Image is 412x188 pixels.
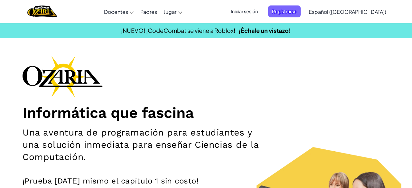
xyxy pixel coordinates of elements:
a: Jugar [160,3,185,20]
img: Home [27,5,57,18]
a: Padres [137,3,160,20]
p: ¡Prueba [DATE] mismo el capítulo 1 sin costo! [23,176,389,186]
span: ¡NUEVO! ¡CodeCombat se viene a Roblox! [121,27,235,34]
span: Jugar [164,8,176,15]
a: Español ([GEOGRAPHIC_DATA]) [305,3,389,20]
button: Iniciar sesión [227,5,262,17]
h1: Informática que fascina [23,104,389,122]
a: Ozaria by CodeCombat logo [27,5,57,18]
span: Español ([GEOGRAPHIC_DATA]) [309,8,386,15]
img: Ozaria branding logo [23,56,103,97]
h2: Una aventura de programación para estudiantes y una solución inmediata para enseñar Ciencias de l... [23,127,268,163]
span: Docentes [104,8,128,15]
button: Registrarse [268,5,301,17]
a: Docentes [101,3,137,20]
a: ¡Échale un vistazo! [239,27,291,34]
